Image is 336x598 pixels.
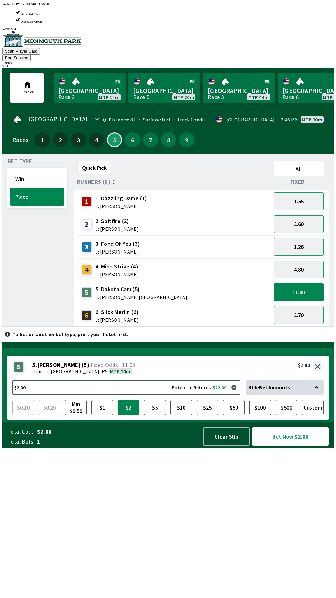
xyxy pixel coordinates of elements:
span: [GEOGRAPHIC_DATA] [133,87,195,95]
button: 8 [161,132,176,147]
div: 5 [82,287,92,297]
button: $1 [91,400,113,415]
span: Clear Slip [209,433,244,440]
span: 11.00 [122,361,135,368]
div: Race 5 [133,95,149,100]
button: Bet Now $2.00 [252,427,329,446]
span: Runners (6) [77,179,110,184]
span: 1 [37,438,197,445]
span: 6 [127,138,138,142]
button: 1.55 [274,192,324,210]
span: 2.70 [294,311,304,319]
button: 9 [179,132,194,147]
span: Win [15,175,59,183]
span: 8 [163,138,175,142]
span: [GEOGRAPHIC_DATA] [208,87,270,95]
span: J: [PERSON_NAME] [96,226,139,231]
span: 1.26 [294,243,304,250]
span: MTP 20m [302,117,322,122]
div: [GEOGRAPHIC_DATA] [226,117,275,122]
span: 7 [145,138,156,142]
span: $1 [93,401,112,413]
span: [GEOGRAPHIC_DATA] [58,87,121,95]
div: Public ID: [2,2,334,6]
div: $2.00 [298,362,310,368]
span: PYJT-JEMR-KOOR-WHFE [16,2,52,6]
button: Scan Player Card [2,48,40,55]
span: 4. Mine Strike (4) [96,263,139,271]
button: 4 [89,132,104,147]
button: $5 [144,400,166,415]
button: 5 [107,132,122,147]
span: Bet Now $2.00 [257,433,323,440]
button: Min $0.50 [65,400,87,415]
span: [PERSON_NAME] [37,362,81,368]
span: MTP 20m [110,368,131,374]
button: 1 [35,132,50,147]
span: $2.00 [37,428,197,435]
span: 4.80 [294,266,304,273]
span: Accepted Cash [21,12,40,16]
a: [GEOGRAPHIC_DATA]Race 2MTP 14m [54,73,126,103]
button: $2.00Potential Returns: $22.00 [12,380,240,395]
span: 1 [36,138,48,142]
div: 1 [82,197,92,206]
span: Place [32,368,45,374]
span: 2 [54,138,66,142]
button: $10 [170,400,192,415]
span: 11.00 [292,289,305,296]
button: 4.80 [274,261,324,278]
span: · [47,368,48,374]
div: Races [12,137,28,142]
button: 11.00 [274,283,324,301]
span: 4 [91,138,102,142]
button: 2.60 [274,215,324,233]
div: 3 [82,242,92,252]
span: Distance: 8 F [109,116,137,123]
span: Total Bets: [7,438,35,445]
button: Tracks [10,73,44,103]
button: Place [10,188,64,206]
span: Track Condition: Firm [171,116,226,123]
span: 2. Spitfire (2) [96,217,139,225]
button: End Session [2,55,31,61]
div: 4 [82,265,92,275]
button: Quick Pick [79,161,110,174]
button: 2 [53,132,68,147]
div: 5 [14,362,24,372]
span: Custom [303,401,322,413]
div: Version 1.4.0 [2,27,334,31]
span: 1.55 [294,198,304,205]
span: 5. Dakota Cam (5) [96,285,187,293]
span: J: [PERSON_NAME] [96,317,139,322]
span: ( 5 ) [82,362,89,368]
div: Race 2 [58,95,75,100]
span: All [277,165,321,173]
span: R5 [102,368,108,374]
button: All [274,161,324,176]
span: [GEOGRAPHIC_DATA] [51,368,99,374]
span: J: [PERSON_NAME] [96,204,147,209]
span: Bet Type [7,159,32,164]
span: 5 [109,138,120,141]
img: venue logo [2,31,81,47]
span: Hide Bet Amounts [248,384,290,391]
span: 3 [72,138,84,142]
button: 2.70 [274,306,324,324]
span: $5 [146,401,164,413]
button: $25 [197,400,218,415]
span: $50 [225,401,243,413]
span: 2:46 PM [281,117,298,122]
button: $500 [276,400,297,415]
span: 5 . [32,362,37,368]
span: MTP 44m [248,95,269,100]
span: Surface: Dirt [137,116,171,123]
button: 7 [143,132,158,147]
button: $50 [223,400,245,415]
button: 3 [71,132,86,147]
span: 9 [181,138,193,142]
div: $ 2.00 [2,64,334,68]
span: $100 [251,401,269,413]
span: Fixed [290,179,305,184]
span: $10 [172,401,191,413]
